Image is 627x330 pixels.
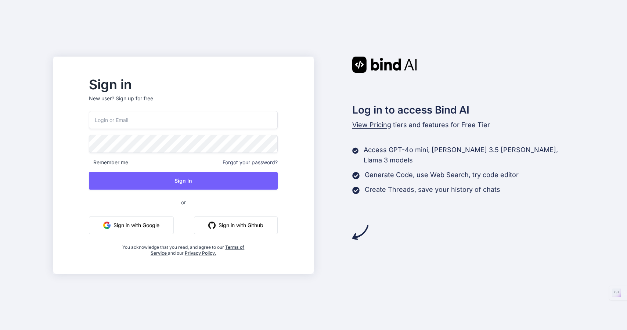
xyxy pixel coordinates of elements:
span: View Pricing [352,121,391,129]
p: Create Threads, save your history of chats [365,184,500,195]
div: Sign up for free [116,95,153,102]
button: Sign in with Google [89,216,174,234]
img: arrow [352,224,368,240]
img: github [208,222,216,229]
p: New user? [89,95,278,111]
p: tiers and features for Free Tier [352,120,574,130]
span: or [152,193,215,211]
img: Bind AI logo [352,57,417,73]
button: Sign in with Github [194,216,278,234]
div: You acknowledge that you read, and agree to our and our [120,240,246,256]
h2: Log in to access Bind AI [352,102,574,118]
p: Generate Code, use Web Search, try code editor [365,170,519,180]
img: google [103,222,111,229]
button: Sign In [89,172,278,190]
h2: Sign in [89,79,278,90]
p: Access GPT-4o mini, [PERSON_NAME] 3.5 [PERSON_NAME], Llama 3 models [364,145,574,165]
span: Remember me [89,159,128,166]
input: Login or Email [89,111,278,129]
a: Terms of Service [151,244,245,256]
span: Forgot your password? [223,159,278,166]
a: Privacy Policy. [185,250,216,256]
